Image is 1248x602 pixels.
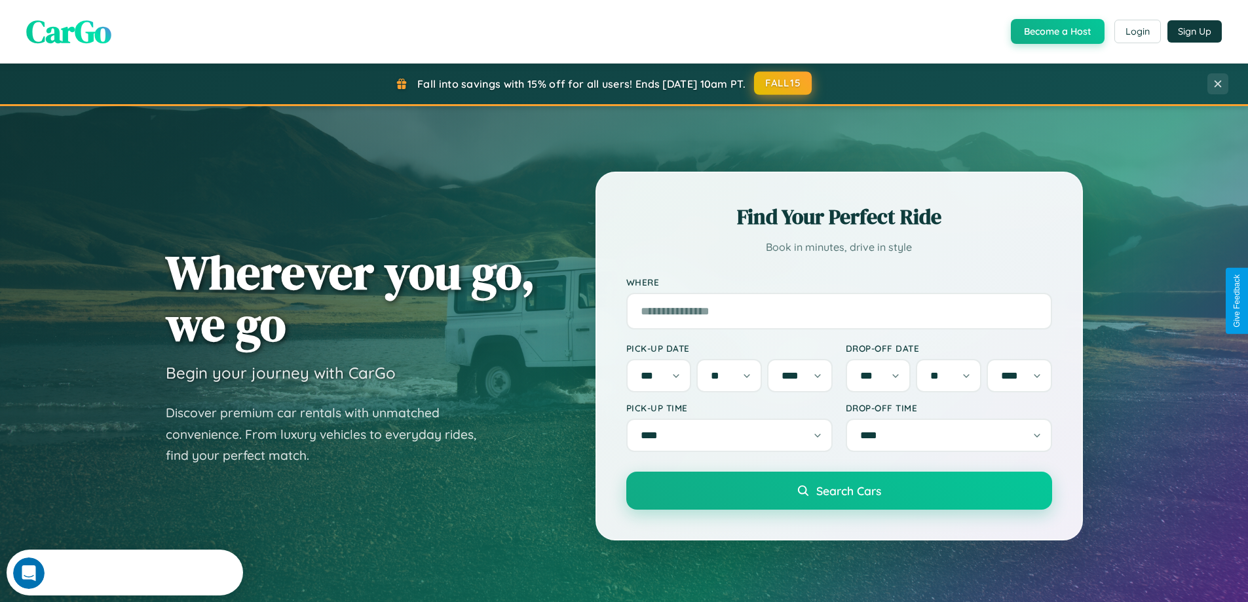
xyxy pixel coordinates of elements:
h1: Wherever you go, we go [166,246,535,350]
p: Discover premium car rentals with unmatched convenience. From luxury vehicles to everyday rides, ... [166,402,493,466]
label: Pick-up Time [626,402,833,413]
iframe: Intercom live chat [13,557,45,589]
button: Become a Host [1011,19,1105,44]
button: FALL15 [754,71,812,95]
h2: Find Your Perfect Ride [626,202,1052,231]
button: Sign Up [1167,20,1222,43]
label: Drop-off Date [846,343,1052,354]
button: Search Cars [626,472,1052,510]
p: Book in minutes, drive in style [626,238,1052,257]
h3: Begin your journey with CarGo [166,363,396,383]
div: Give Feedback [1232,274,1241,328]
label: Drop-off Time [846,402,1052,413]
iframe: Intercom live chat discovery launcher [7,550,243,595]
span: Fall into savings with 15% off for all users! Ends [DATE] 10am PT. [417,77,746,90]
label: Where [626,276,1052,288]
span: CarGo [26,10,111,53]
button: Login [1114,20,1161,43]
label: Pick-up Date [626,343,833,354]
span: Search Cars [816,483,881,498]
